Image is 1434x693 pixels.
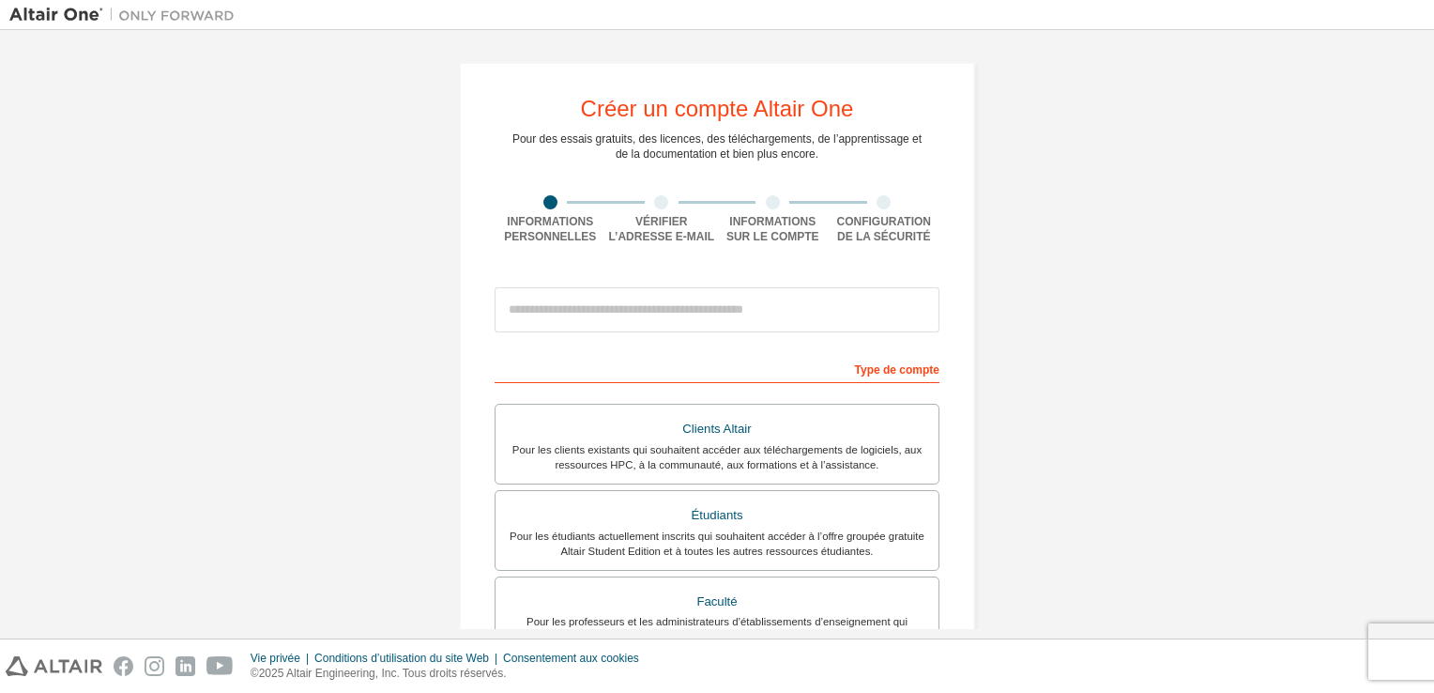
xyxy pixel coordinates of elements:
[507,614,927,644] div: Pour les professeurs et les administrateurs d’établissements d’enseignement qui administrent des ...
[507,529,927,559] div: Pour les étudiants actuellement inscrits qui souhaitent accéder à l’offre groupée gratuite Altair...
[145,656,164,676] img: instagram.svg
[259,667,507,680] font: 2025 Altair Engineering, Inc. Tous droits réservés.
[717,214,829,244] div: Informations sur le compte
[251,651,314,666] div: Vie privée
[512,131,922,162] div: Pour des essais gratuits, des licences, des téléchargements, de l’apprentissage et de la document...
[495,353,939,383] div: Type de compte
[251,666,650,682] p: ©
[606,214,718,244] div: Vérifier l’adresse e-mail
[581,98,854,120] div: Créer un compte Altair One
[829,214,940,244] div: Configuration de la sécurité
[507,502,927,529] div: Étudiants
[503,651,650,666] div: Consentement aux cookies
[114,656,133,676] img: facebook.svg
[507,589,927,615] div: Faculté
[507,442,927,472] div: Pour les clients existants qui souhaitent accéder aux téléchargements de logiciels, aux ressource...
[6,656,102,676] img: altair_logo.svg
[206,656,234,676] img: youtube.svg
[507,416,927,442] div: Clients Altair
[175,656,195,676] img: linkedin.svg
[495,214,606,244] div: Informations personnelles
[314,651,503,666] div: Conditions d’utilisation du site Web
[9,6,244,24] img: Altair One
